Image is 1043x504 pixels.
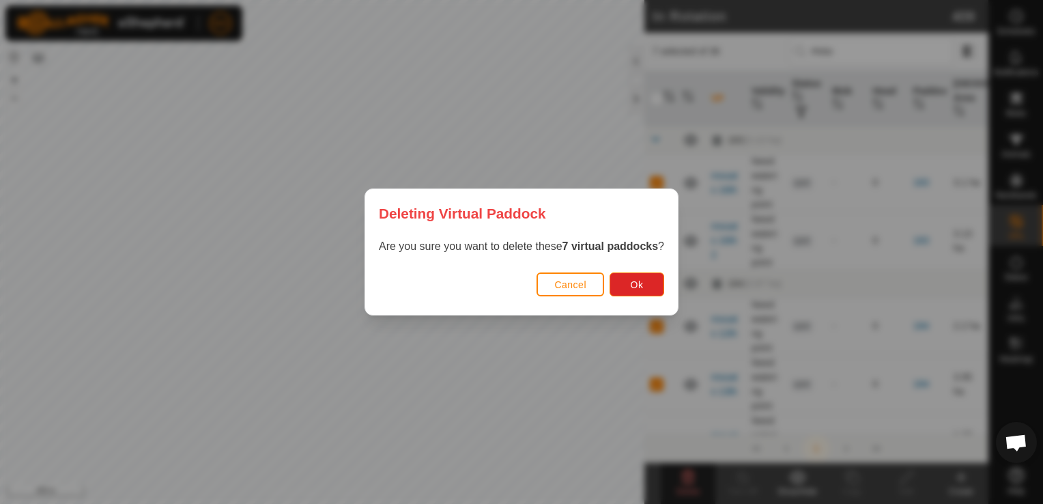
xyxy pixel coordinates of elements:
div: Open chat [996,422,1037,463]
span: Cancel [554,279,586,290]
button: Cancel [537,272,604,296]
span: Ok [631,279,644,290]
button: Ok [610,272,664,296]
strong: 7 virtual paddocks [562,240,659,252]
span: Are you sure you want to delete these ? [379,240,664,252]
span: Deleting Virtual Paddock [379,203,546,224]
